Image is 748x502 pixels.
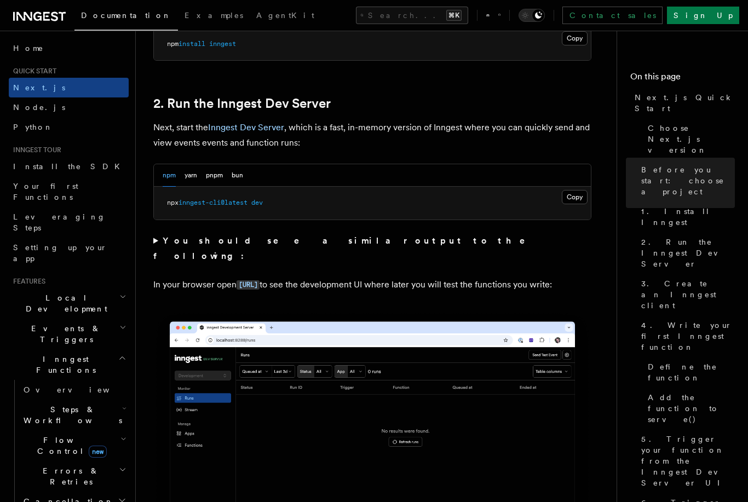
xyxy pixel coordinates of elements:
button: Steps & Workflows [19,400,129,430]
span: Inngest tour [9,146,61,154]
a: Next.js Quick Start [630,88,735,118]
button: bun [232,164,243,187]
a: Examples [178,3,250,30]
a: AgentKit [250,3,321,30]
span: npm [167,40,179,48]
span: Overview [24,385,136,394]
a: Choose Next.js version [643,118,735,160]
span: Leveraging Steps [13,212,106,232]
summary: You should see a similar output to the following: [153,233,591,264]
a: Python [9,117,129,137]
span: Install the SDK [13,162,126,171]
a: Overview [19,380,129,400]
a: Add the function to serve() [643,388,735,429]
a: Contact sales [562,7,663,24]
span: Add the function to serve() [648,392,735,425]
a: Your first Functions [9,176,129,207]
kbd: ⌘K [446,10,462,21]
span: 4. Write your first Inngest function [641,320,735,353]
span: Choose Next.js version [648,123,735,155]
span: Errors & Retries [19,465,119,487]
a: 3. Create an Inngest client [637,274,735,315]
span: 3. Create an Inngest client [641,278,735,311]
a: Before you start: choose a project [637,160,735,201]
button: Inngest Functions [9,349,129,380]
span: Steps & Workflows [19,404,122,426]
button: pnpm [206,164,223,187]
a: Home [9,38,129,58]
button: Errors & Retries [19,461,129,492]
a: Setting up your app [9,238,129,268]
a: Node.js [9,97,129,117]
span: Home [13,43,44,54]
span: Flow Control [19,435,120,457]
a: Install the SDK [9,157,129,176]
a: Define the function [643,357,735,388]
span: Setting up your app [13,243,107,263]
button: Flow Controlnew [19,430,129,461]
a: Sign Up [667,7,739,24]
span: Documentation [81,11,171,20]
span: Examples [185,11,243,20]
span: inngest-cli@latest [179,199,248,206]
button: Copy [562,31,588,45]
span: install [179,40,205,48]
a: Documentation [74,3,178,31]
span: 1. Install Inngest [641,206,735,228]
span: Python [13,123,53,131]
span: Features [9,277,45,286]
span: 2. Run the Inngest Dev Server [641,236,735,269]
p: Next, start the , which is a fast, in-memory version of Inngest where you can quickly send and vi... [153,120,591,151]
span: Next.js [13,83,65,92]
button: Local Development [9,288,129,319]
button: yarn [185,164,197,187]
span: 5. Trigger your function from the Inngest Dev Server UI [641,434,735,488]
span: Define the function [648,361,735,383]
span: Next.js Quick Start [635,92,735,114]
a: 4. Write your first Inngest function [637,315,735,357]
a: 2. Run the Inngest Dev Server [153,96,331,111]
button: Search...⌘K [356,7,468,24]
button: Events & Triggers [9,319,129,349]
span: Before you start: choose a project [641,164,735,197]
a: Next.js [9,78,129,97]
span: Events & Triggers [9,323,119,345]
code: [URL] [237,280,260,290]
span: Quick start [9,67,56,76]
a: 2. Run the Inngest Dev Server [637,232,735,274]
span: npx [167,199,179,206]
span: dev [251,199,263,206]
span: Your first Functions [13,182,78,201]
button: npm [163,164,176,187]
a: Leveraging Steps [9,207,129,238]
span: Local Development [9,292,119,314]
span: inngest [209,40,236,48]
span: AgentKit [256,11,314,20]
p: In your browser open to see the development UI where later you will test the functions you write: [153,277,591,293]
button: Copy [562,190,588,204]
h4: On this page [630,70,735,88]
a: 1. Install Inngest [637,201,735,232]
span: Inngest Functions [9,354,118,376]
a: Inngest Dev Server [208,122,284,132]
span: new [89,446,107,458]
strong: You should see a similar output to the following: [153,235,540,261]
span: Node.js [13,103,65,112]
button: Toggle dark mode [519,9,545,22]
a: 5. Trigger your function from the Inngest Dev Server UI [637,429,735,493]
a: [URL] [237,279,260,290]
